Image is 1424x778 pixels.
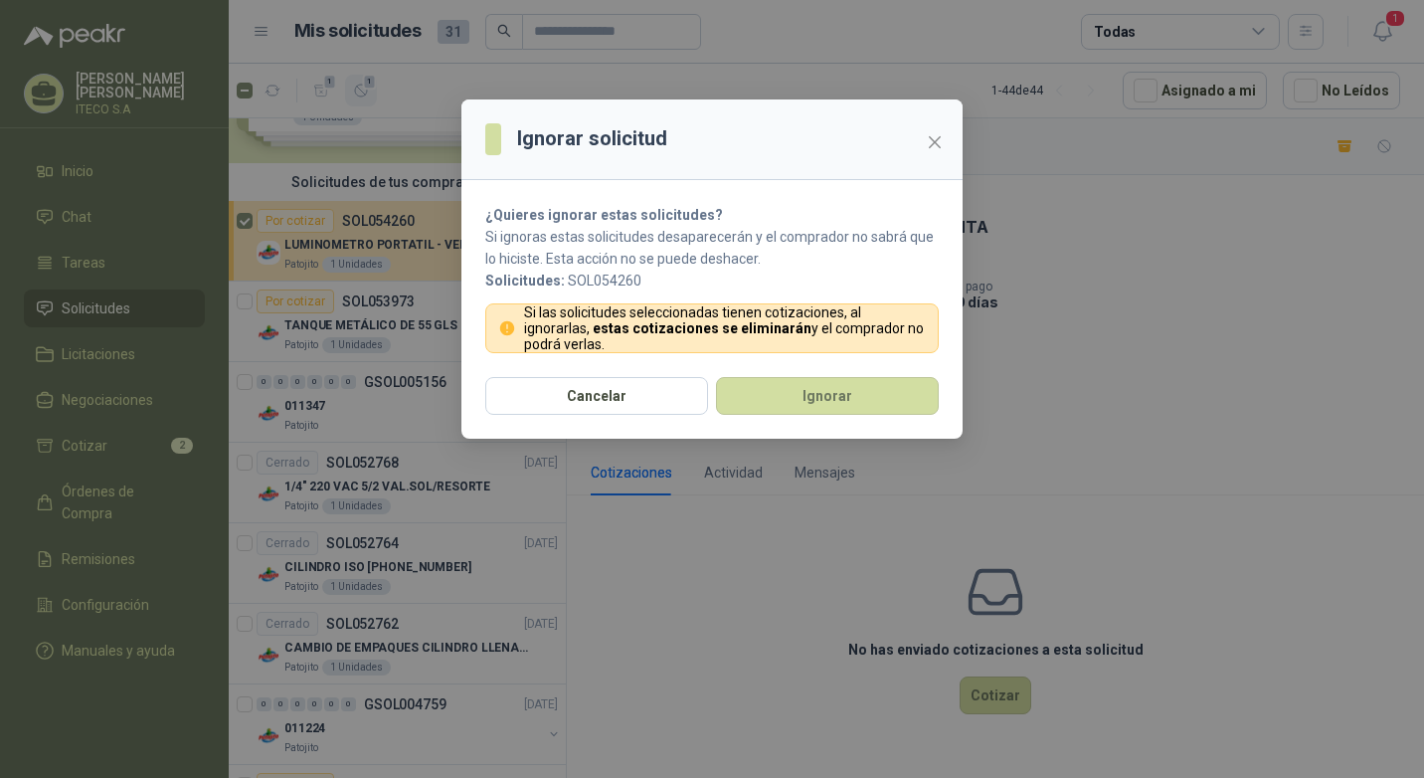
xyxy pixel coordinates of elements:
[927,134,943,150] span: close
[485,273,565,289] b: Solicitudes:
[919,126,951,158] button: Close
[524,304,927,352] p: Si las solicitudes seleccionadas tienen cotizaciones, al ignorarlas, y el comprador no podrá verlas.
[716,377,939,415] button: Ignorar
[593,320,811,336] strong: estas cotizaciones se eliminarán
[485,377,708,415] button: Cancelar
[485,270,939,292] p: SOL054260
[485,207,723,223] strong: ¿Quieres ignorar estas solicitudes?
[517,123,667,154] h3: Ignorar solicitud
[485,226,939,270] p: Si ignoras estas solicitudes desaparecerán y el comprador no sabrá que lo hiciste. Esta acción no...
